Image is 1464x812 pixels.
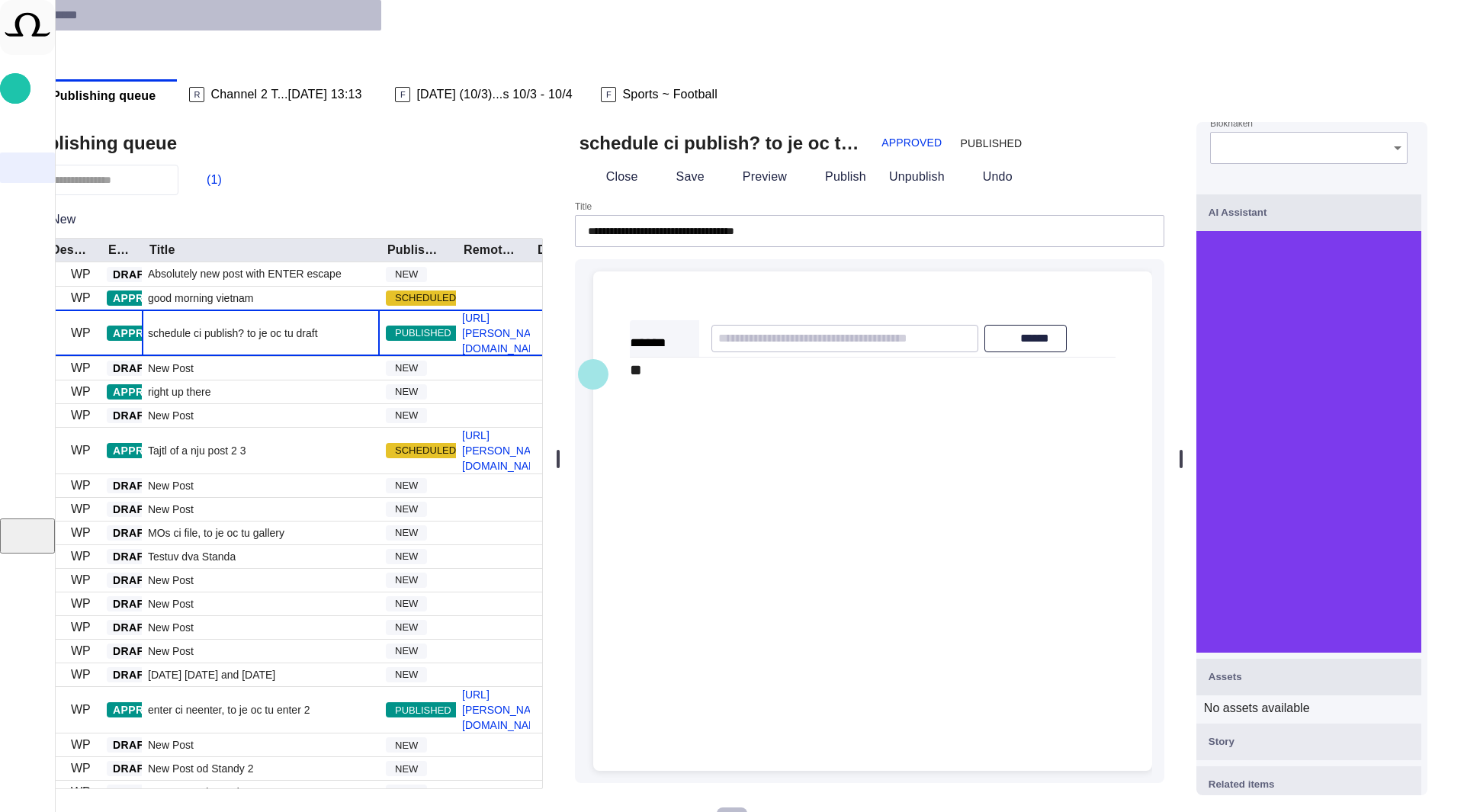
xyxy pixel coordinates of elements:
p: Administration [24,250,43,265]
div: Editorial status [108,242,130,258]
h2: schedule ci publish? to je oc tu draft [579,131,870,156]
div: FSports ~ Football [595,79,745,110]
p: F [395,87,410,102]
span: PUBLISHED [386,703,461,718]
button: Story [1196,724,1421,760]
span: NEW [386,549,427,564]
button: DRAFT [107,573,181,588]
span: PUBLISHED [960,137,1022,149]
p: WP [71,524,91,542]
span: Publishing queue KKK [24,189,43,207]
div: SPublishing queue [24,79,183,110]
button: DRAFT [107,408,181,423]
button: Related items [1196,766,1421,803]
p: WP [71,547,91,566]
button: DRAFT [107,620,181,635]
p: Story folders [24,128,43,143]
button: Open [1387,137,1408,159]
p: WP [71,595,91,613]
span: [PERSON_NAME]'s media (playout) [24,311,43,329]
button: DRAFT [107,502,181,517]
button: APPROVED [107,443,206,458]
span: Social Media [24,372,43,390]
div: RemoteLink [464,242,519,258]
span: Publishing queue [52,88,156,104]
span: Related items [1209,778,1275,790]
p: Editorial Admin [24,403,43,418]
a: [URL][PERSON_NAME][DOMAIN_NAME] [456,428,556,473]
div: Due date [538,242,575,258]
span: NEW [386,738,427,753]
span: New Post [148,737,194,753]
span: MOs ci file, to je oc tu gallery [148,525,284,541]
span: NEW [386,596,427,611]
button: Close [579,163,644,191]
span: Testuv dva Standa [148,549,236,564]
span: New Post [148,620,194,635]
span: [URL][DOMAIN_NAME] [24,433,43,451]
p: WP [71,642,91,660]
p: WP [71,406,91,425]
p: WP [71,383,91,401]
p: [URL][DOMAIN_NAME] [24,433,43,448]
a: [URL][PERSON_NAME][DOMAIN_NAME] [456,687,556,733]
span: [DATE] (10/3)...s 10/3 - 10/4 [416,87,572,102]
div: Title [149,242,175,258]
button: New [24,206,103,233]
span: schedule ci publish? to je oc tu draft [148,326,318,341]
span: good morning vietnam [148,290,254,306]
span: New Post [148,644,194,659]
button: DRAFT [107,596,181,611]
button: DRAFT [107,761,181,776]
p: Media [24,220,43,235]
span: Rundowns [24,98,43,116]
button: Unpublish [878,163,950,191]
span: NEW [386,620,427,635]
p: WP [71,759,91,778]
button: Assets [1196,659,1421,695]
span: New Post [148,573,194,588]
p: WP [71,618,91,637]
button: DRAFT [107,267,181,282]
div: F[DATE] (10/3)...s 10/3 - 10/4 [389,79,595,110]
p: My OctopusX [24,342,43,357]
span: today tomorrow and yesterday [148,667,275,682]
span: AI Assistant [1209,207,1267,218]
p: AI Assistant [24,464,43,479]
span: right up there [148,384,211,400]
button: DRAFT [107,549,181,564]
div: Publishing status [387,242,444,258]
span: NEW [386,267,427,282]
p: WP [71,324,91,342]
span: New Post [148,408,194,423]
span: Tajtl of a nju post 2 3 [148,443,246,458]
p: WP [71,441,91,460]
h2: Publishing queue [24,133,177,154]
button: DRAFT [107,737,181,753]
p: WP [71,571,91,589]
span: Sports ~ Football [622,87,718,102]
span: NEW [386,762,427,777]
span: New Post [148,361,194,376]
span: New Post [148,478,194,493]
p: WP [71,289,91,307]
span: Channel 2 T...[DATE] 13:13 [210,87,361,102]
p: WP [71,477,91,495]
button: Preview [716,163,792,191]
span: Story folders [24,128,43,146]
span: SCHEDULED [386,290,465,306]
span: NEW [386,384,427,400]
span: Administration [24,250,43,268]
button: Undo [956,163,1018,191]
span: Publishing queue [24,159,43,177]
span: NEW [386,478,427,493]
p: Octopus [24,494,43,509]
span: NEW [386,644,427,659]
a: [URL][PERSON_NAME][DOMAIN_NAME] [456,310,556,356]
button: DRAFT [107,644,181,659]
span: Absolutely new post with ENTER escape [148,266,342,281]
span: PUBLISHED [386,326,461,341]
button: DRAFT [107,525,181,541]
p: Media-test with filter [24,281,43,296]
span: Media-test with filter [24,281,43,299]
